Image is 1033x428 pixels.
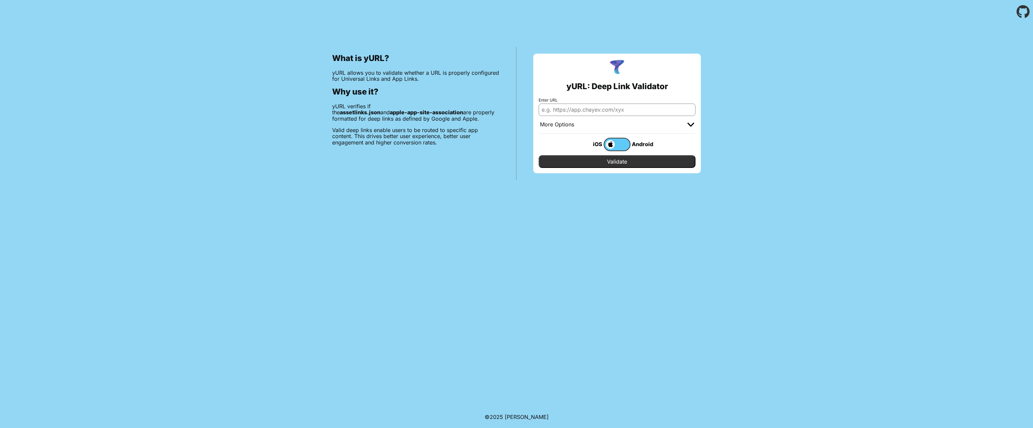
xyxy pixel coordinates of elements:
b: assetlinks.json [340,109,380,116]
b: apple-app-site-association [390,109,463,116]
div: iOS [577,140,604,148]
footer: © [485,406,549,428]
span: 2025 [490,414,503,420]
p: yURL verifies if the and are properly formatted for deep links as defined by Google and Apple. [332,103,499,122]
p: yURL allows you to validate whether a URL is properly configured for Universal Links and App Links. [332,70,499,82]
input: e.g. https://app.chayev.com/xyx [539,104,695,116]
a: Michael Ibragimchayev's Personal Site [505,414,549,420]
h2: What is yURL? [332,54,499,63]
p: Valid deep links enable users to be routed to specific app content. This drives better user exper... [332,127,499,145]
label: Enter URL [539,98,695,103]
div: Android [630,140,657,148]
input: Validate [539,155,695,168]
img: yURL Logo [608,59,626,76]
div: More Options [540,121,574,128]
h2: yURL: Deep Link Validator [566,82,668,91]
h2: Why use it? [332,87,499,97]
img: chevron [687,123,694,127]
